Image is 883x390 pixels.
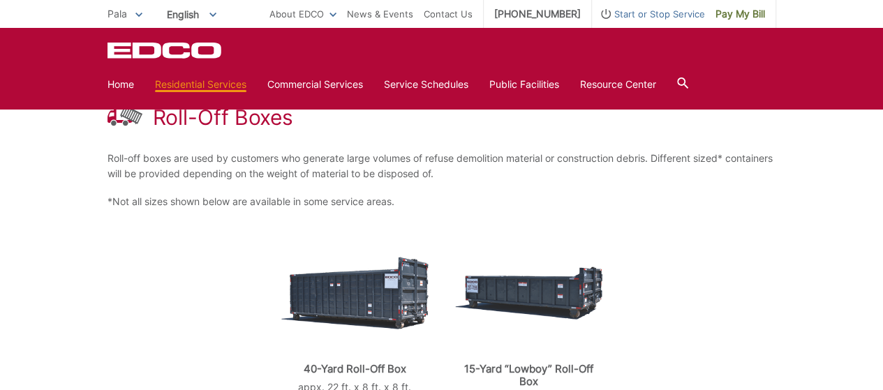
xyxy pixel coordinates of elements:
[156,3,227,26] span: English
[107,151,776,181] p: Roll-off boxes are used by customers who generate large volumes of refuse demolition material or ...
[107,194,776,209] p: *Not all sizes shown below are available in some service areas.
[281,363,429,375] p: 40-Yard Roll-Off Box
[384,77,468,92] a: Service Schedules
[153,105,294,130] h1: Roll-Off Boxes
[347,6,413,22] a: News & Events
[489,77,559,92] a: Public Facilities
[281,257,429,329] img: roll-off-40-yard.png
[267,77,363,92] a: Commercial Services
[107,77,134,92] a: Home
[107,8,127,20] span: Pala
[269,6,336,22] a: About EDCO
[107,42,223,59] a: EDCD logo. Return to the homepage.
[580,77,656,92] a: Resource Center
[455,363,602,388] p: 15-Yard “Lowboy” Roll-Off Box
[155,77,246,92] a: Residential Services
[424,6,473,22] a: Contact Us
[455,267,602,320] img: roll-off-lowboy.png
